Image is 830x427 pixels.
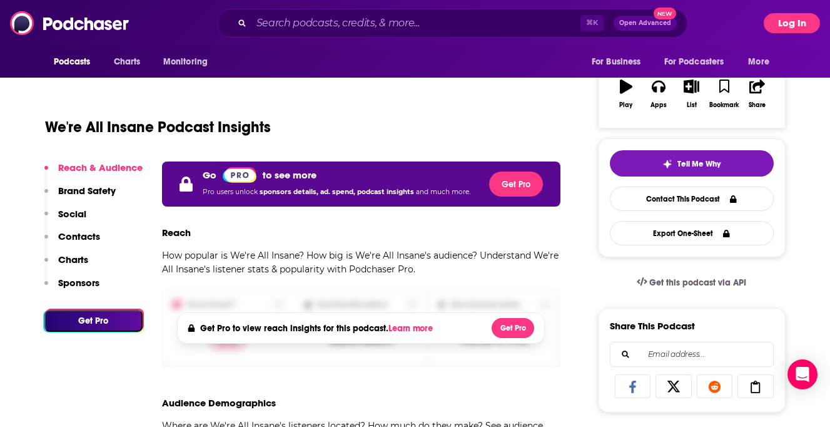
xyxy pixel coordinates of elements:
div: Search followers [610,342,774,367]
p: Social [58,208,86,220]
span: sponsors details, ad. spend, podcast insights [260,188,416,196]
h3: Audience Demographics [162,397,276,409]
span: Open Advanced [619,20,671,26]
div: Search podcasts, credits, & more... [217,9,687,38]
button: Contacts [44,230,100,254]
button: Share [741,71,773,116]
div: Bookmark [709,101,739,109]
input: Search podcasts, credits, & more... [251,13,580,33]
button: Sponsors [44,277,99,300]
p: Go [203,169,216,181]
img: Podchaser - Follow, Share and Rate Podcasts [10,11,130,35]
span: Podcasts [54,53,91,71]
button: open menu [656,50,742,74]
button: Open AdvancedNew [614,16,677,31]
span: Tell Me Why [677,159,721,169]
p: Contacts [58,230,100,242]
div: List [687,101,697,109]
button: tell me why sparkleTell Me Why [610,150,774,177]
a: Share on Reddit [697,374,733,398]
span: Get this podcast via API [649,277,746,288]
a: Contact This Podcast [610,187,774,211]
h3: Reach [162,227,191,239]
a: Pro website [223,167,257,183]
a: Get this podcast via API [627,267,757,298]
h4: Get Pro to view reach insights for this podcast. [200,323,436,334]
span: Monitoring [163,53,208,71]
p: How popular is We're All Insane? How big is We're All Insane's audience? Understand We're All Ins... [162,249,561,276]
button: Apps [642,71,675,116]
div: Share [749,101,766,109]
input: Email address... [620,342,763,366]
span: ⌘ K [580,15,604,31]
p: Sponsors [58,277,99,289]
span: For Podcasters [664,53,724,71]
a: Share on X/Twitter [655,374,692,398]
h3: Share This Podcast [610,320,695,332]
h1: We're All Insane Podcast Insights [45,118,271,136]
button: Get Pro [489,172,543,197]
button: Play [610,71,642,116]
span: More [748,53,769,71]
span: New [654,8,676,19]
p: Reach & Audience [58,162,143,173]
button: Reach & Audience [44,162,143,185]
button: Brand Safety [44,185,116,208]
button: Get Pro [44,310,143,332]
p: to see more [263,169,316,181]
button: Export One-Sheet [610,221,774,245]
button: Charts [44,254,88,277]
button: open menu [45,50,107,74]
img: Podchaser Pro [223,167,257,183]
span: Charts [114,53,141,71]
div: Open Intercom Messenger [787,359,817,389]
p: Pro users unlock and much more. [203,183,470,202]
button: open menu [739,50,785,74]
span: For Business [592,53,641,71]
p: Charts [58,254,88,265]
button: open menu [154,50,224,74]
button: List [675,71,707,116]
div: Play [619,101,632,109]
div: Apps [650,101,667,109]
button: Social [44,208,86,231]
button: Bookmark [708,71,741,116]
button: open menu [583,50,657,74]
img: tell me why sparkle [662,159,672,169]
a: Share on Facebook [615,374,651,398]
p: Brand Safety [58,185,116,197]
button: Get Pro [492,318,534,338]
a: Copy Link [737,374,774,398]
a: Charts [106,50,148,74]
button: Log In [764,13,820,33]
button: Learn more [388,324,436,334]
